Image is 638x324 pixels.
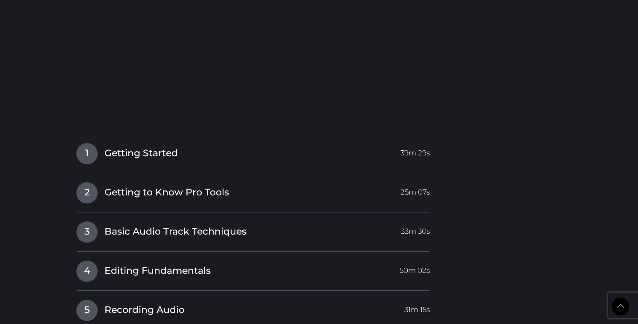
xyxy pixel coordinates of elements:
a: 5Recording Audio31m 15s [76,299,430,317]
span: 25m 07s [400,182,430,198]
span: Editing Fundamentals [104,264,211,278]
span: 31m 15s [404,300,430,315]
a: 4Editing Fundamentals50m 02s [76,260,430,278]
span: 4 [76,261,98,282]
a: 1Getting Started39m 29s [76,143,430,161]
span: Getting to Know Pro Tools [104,186,229,199]
a: Back to Top [612,298,629,315]
a: 2Getting to Know Pro Tools25m 07s [76,182,430,200]
span: 39m 29s [400,143,430,158]
span: 5 [76,300,98,321]
a: 3Basic Audio Track Techniques33m 30s [76,221,430,239]
span: 50m 02s [400,261,430,276]
span: 33m 30s [401,221,430,237]
span: 1 [76,143,98,164]
span: 2 [76,182,98,204]
span: Basic Audio Track Techniques [104,225,246,238]
span: Getting Started [104,147,178,160]
span: Recording Audio [104,304,185,317]
span: 3 [76,221,98,243]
